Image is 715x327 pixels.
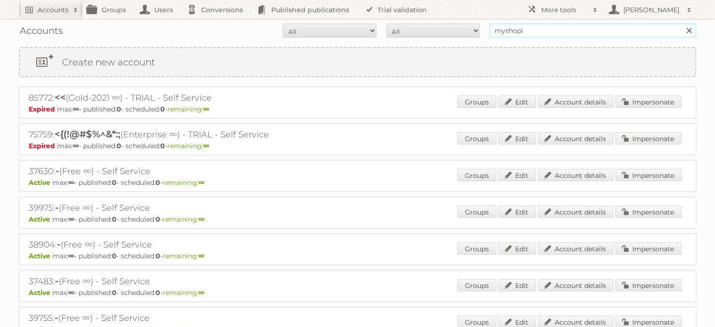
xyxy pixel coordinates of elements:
strong: 0 [156,288,160,297]
span: Expired [29,105,57,113]
a: Account details [538,279,613,291]
a: Account details [538,242,613,255]
strong: ∞ [73,142,79,150]
a: Impersonate [615,279,682,291]
h2: 85772: (Gold-2021 ∞) - TRIAL - Self Service [29,92,358,104]
strong: ∞ [198,178,204,187]
strong: 0 [156,215,160,223]
a: Edit [498,96,536,108]
a: Edit [498,132,536,144]
span: - [55,275,59,287]
a: Edit [498,169,536,181]
span: Active [29,288,53,297]
strong: 0 [112,252,117,260]
span: - [57,239,61,250]
strong: 0 [117,105,121,113]
h2: More tools [541,5,588,15]
a: Groups [457,132,496,144]
span: remaining: [163,215,204,223]
h2: 37630: (Free ∞) - Self Service [29,165,358,177]
a: Account details [538,206,613,218]
span: - [55,165,59,176]
h2: 75759: (Enterprise ∞) - TRIAL - Self Service [29,128,358,141]
strong: ∞ [198,252,204,260]
a: Groups [457,169,496,181]
p: max: - published: - scheduled: - [29,142,686,150]
h2: 39975: (Free ∞) - Self Service [29,202,358,214]
a: Groups [457,242,496,255]
span: remaining: [167,105,209,113]
strong: 0 [160,142,165,150]
span: Active [29,252,53,260]
strong: ∞ [68,178,74,187]
p: max: - published: - scheduled: - [29,215,686,223]
a: Impersonate [615,96,682,108]
strong: 0 [160,105,165,113]
p: max: - published: - scheduled: - [29,288,686,297]
strong: ∞ [198,215,204,223]
a: Impersonate [615,132,682,144]
a: Groups [457,279,496,291]
strong: 0 [117,142,121,150]
strong: ∞ [73,105,79,113]
strong: ∞ [203,142,209,150]
p: max: - published: - scheduled: - [29,252,686,260]
strong: 0 [156,252,160,260]
span: remaining: [163,178,204,187]
span: Active [29,178,53,187]
h2: Accounts [38,5,69,15]
p: max: - published: - scheduled: - [29,178,686,187]
strong: 0 [112,178,117,187]
strong: ∞ [68,215,74,223]
a: Account details [538,169,613,181]
strong: 0 [112,215,117,223]
a: Impersonate [615,206,682,218]
a: Edit [498,206,536,218]
span: Expired [29,142,57,150]
span: remaining: [167,142,209,150]
span: - [55,202,59,213]
strong: ∞ [203,105,209,113]
a: Impersonate [615,169,682,181]
a: Create new account [20,48,695,76]
span: << [55,92,66,103]
strong: ∞ [198,288,204,297]
strong: ∞ [68,288,74,297]
a: Account details [538,132,613,144]
span: remaining: [163,288,204,297]
a: Groups [457,96,496,108]
a: Edit [498,242,536,255]
a: Impersonate [615,242,682,255]
h2: [PERSON_NAME] [621,5,682,15]
strong: 0 [156,178,160,187]
strong: 0 [112,288,117,297]
span: <{(!@#$%^&*:; [55,128,120,140]
h2: 38904: (Free ∞) - Self Service [29,239,358,251]
h2: 39755: (Free ∞) - Self Service [29,312,358,324]
h2: 37483: (Free ∞) - Self Service [29,275,358,287]
a: Groups [457,206,496,218]
span: remaining: [163,252,204,260]
strong: ∞ [68,252,74,260]
span: - [55,312,58,323]
a: Account details [538,96,613,108]
p: max: - published: - scheduled: - [29,105,686,113]
a: Edit [498,279,536,291]
span: Active [29,215,53,223]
